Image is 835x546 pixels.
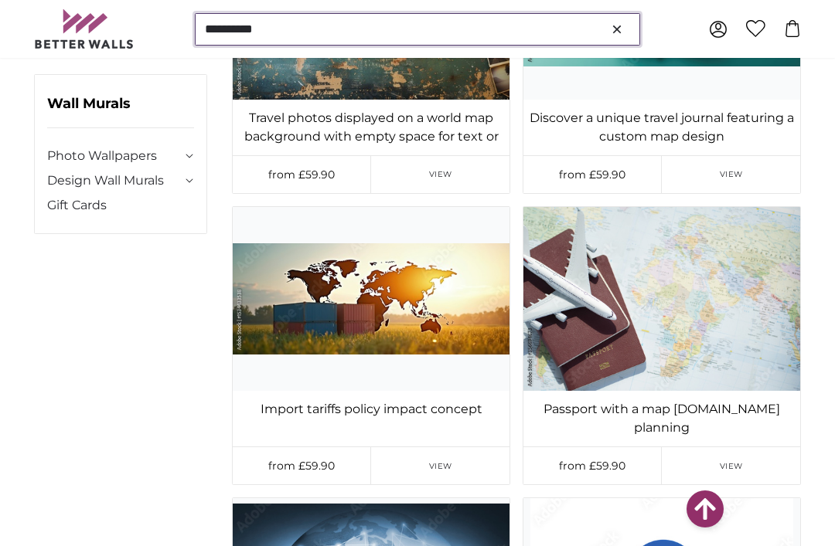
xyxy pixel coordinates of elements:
[47,196,194,215] a: Gift Cards
[429,168,452,180] span: View
[527,109,797,146] a: Discover a unique travel journal featuring a custom map design
[47,93,194,128] h3: Wall Murals
[47,171,194,190] summary: Design Wall Murals
[429,460,452,472] span: View
[371,447,510,484] a: View
[236,109,506,146] a: Travel photos displayed on a world map background with empty space for text or
[34,9,135,49] img: Betterwalls
[268,168,335,181] span: from £59.90
[662,447,800,484] a: View
[662,156,800,193] a: View
[720,168,742,180] span: View
[47,147,182,165] a: Photo Wallpapers
[371,156,510,193] a: View
[268,459,335,473] span: from £59.90
[47,171,182,190] a: Design Wall Murals
[47,147,194,165] summary: Photo Wallpapers
[527,400,797,437] a: Passport with a map [DOMAIN_NAME] planning
[523,207,800,392] img: photo-wallpaper-antique-compass-xl
[559,168,625,181] span: from £59.90
[233,207,510,392] img: photo-wallpaper-antique-compass-xl
[236,400,506,419] a: Import tariffs policy impact concept
[559,459,625,473] span: from £59.90
[720,460,742,472] span: View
